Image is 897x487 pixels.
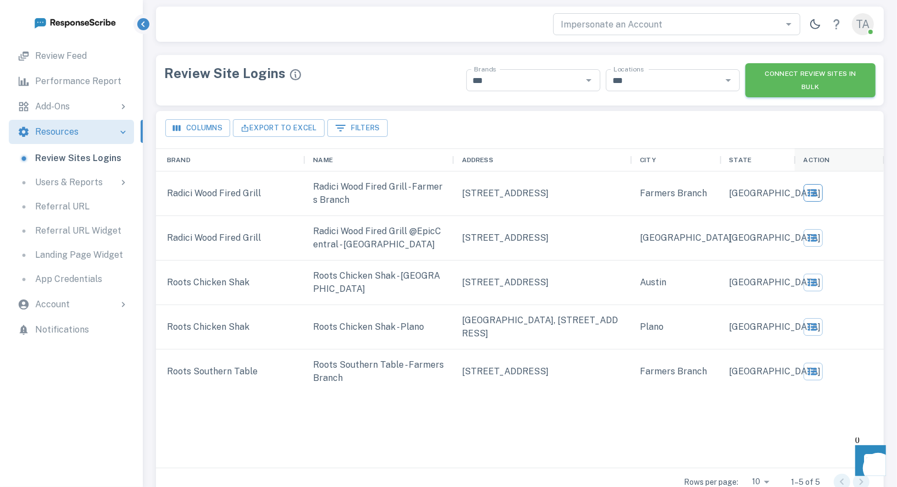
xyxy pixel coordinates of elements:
p: Roots Chicken Shak - [GEOGRAPHIC_DATA] [313,269,444,296]
div: Name [304,148,453,171]
p: Roots Chicken Shak [167,276,249,289]
div: Brand [156,148,304,171]
div: Add-Ons [9,95,134,119]
button: Edit Review Site Logins [804,363,823,380]
p: [GEOGRAPHIC_DATA] [640,231,732,245]
button: Open [781,16,796,32]
p: Account [35,298,70,311]
p: Notifications [35,323,89,336]
p: [STREET_ADDRESS] [462,365,549,378]
button: Edit Review Site Logins [804,184,823,202]
p: [GEOGRAPHIC_DATA] [729,276,821,289]
p: App Credentials [35,273,102,286]
a: Referral URL [9,195,134,219]
button: Edit Review Site Logins [804,274,823,291]
button: Connect Review Sites in Bulk [745,63,876,97]
p: Roots Southern Table [167,365,258,378]
a: Notifications [9,318,134,342]
p: [GEOGRAPHIC_DATA] [729,187,821,200]
div: City [631,148,720,171]
a: Performance Report [9,69,134,93]
p: Radici Wood Fired Grill @EpicCentral - [GEOGRAPHIC_DATA] [313,225,444,251]
a: Help Center [826,13,848,35]
div: Name [313,153,333,167]
div: Action [795,148,884,171]
p: Landing Page Widget [35,248,123,262]
p: [GEOGRAPHIC_DATA] [729,231,821,245]
a: Landing Page Widget [9,243,134,267]
div: State [721,148,795,171]
p: [GEOGRAPHIC_DATA] [729,320,821,334]
p: Austin [640,276,666,289]
div: Users & Reports [9,170,134,195]
p: Radici Wood Fired Grill - Farmers Branch [313,180,444,207]
p: [STREET_ADDRESS] [462,187,549,200]
iframe: Front Chat [845,438,892,485]
p: Referral URL [35,200,90,213]
div: TA [852,13,874,35]
p: Radici Wood Fired Grill [167,187,261,200]
div: State [729,153,752,167]
div: Action [804,153,830,167]
p: Radici Wood Fired Grill [167,231,261,245]
button: Export To Excel [233,119,325,137]
div: City [640,153,656,167]
button: Edit Review Site Logins [804,318,823,336]
p: Review Feed [35,49,87,63]
div: Address [462,153,493,167]
p: Farmers Branch [640,365,707,378]
a: App Credentials [9,267,134,291]
p: Add-Ons [35,100,70,113]
p: Roots Southern Table - Farmers Branch [313,358,444,385]
div: Resources [9,120,134,144]
p: [STREET_ADDRESS] [462,231,549,245]
p: [GEOGRAPHIC_DATA], [STREET_ADDRESS] [462,314,622,340]
p: Roots Chicken Shak - Plano [313,320,424,334]
div: Review Site Logins [164,63,302,83]
p: Resources [35,125,79,139]
a: Review Sites Logins [9,146,134,170]
p: Roots Chicken Shak [167,320,249,334]
button: Show filters [327,119,388,137]
img: logo [34,15,116,29]
p: Review Sites Logins [35,152,121,165]
label: Locations [614,64,644,74]
p: Plano [640,320,664,334]
div: Brand [167,153,191,167]
button: Select the columns you would like displayed. [165,119,230,137]
div: Address [453,148,631,171]
div: Account [9,292,134,317]
a: Referral URL Widget [9,219,134,243]
a: Review Feed [9,44,134,68]
p: Farmers Branch [640,187,707,200]
p: Performance Report [35,75,121,88]
p: Users & Reports [35,176,103,189]
button: Open [721,73,736,88]
button: Edit Review Site Logins [804,229,823,247]
button: Open [581,73,597,88]
p: [STREET_ADDRESS] [462,276,549,289]
p: Referral URL Widget [35,224,121,237]
p: [GEOGRAPHIC_DATA] [729,365,821,378]
label: Brands [474,64,496,74]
